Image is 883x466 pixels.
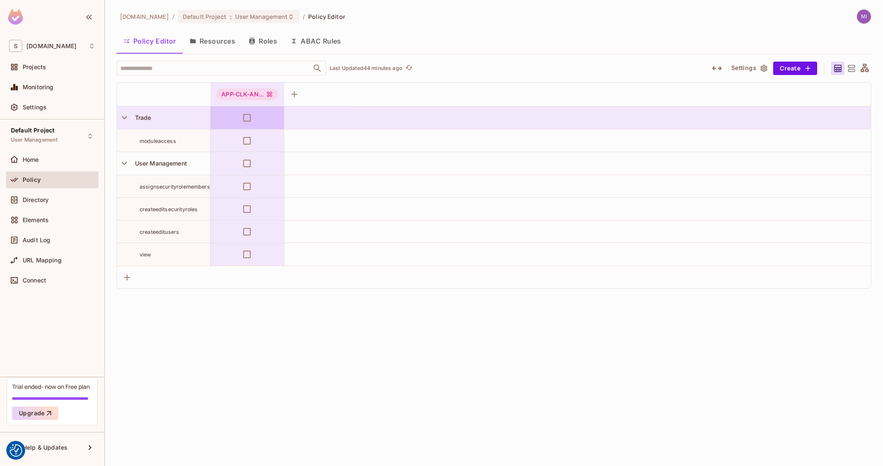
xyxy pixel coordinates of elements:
button: Open [312,62,323,74]
button: Consent Preferences [10,444,22,457]
span: Trade [132,114,151,121]
img: michal.wojcik@testshipping.com [857,10,871,23]
span: User Management [132,160,187,167]
button: Settings [728,62,770,75]
span: S [9,40,22,52]
button: refresh [404,63,414,73]
span: Click to refresh data [403,63,414,73]
p: Last Updated 44 minutes ago [330,65,403,72]
span: refresh [405,64,413,72]
span: APP-CLK-ANALYTICS-CRUDEOIL [216,88,278,100]
span: Connect [23,277,46,284]
button: Create [773,62,817,75]
span: Elements [23,217,49,223]
span: User Management [11,137,57,143]
img: Revisit consent button [10,444,22,457]
button: Resources [183,31,242,52]
button: ABAC Rules [284,31,348,52]
span: Directory [23,197,49,203]
span: Audit Log [23,237,50,243]
li: / [303,13,305,21]
span: Default Project [183,13,226,21]
span: Home [23,156,39,163]
span: view [140,251,151,258]
span: assignsecurityrolemembers [140,184,210,190]
img: SReyMgAAAABJRU5ErkJggg== [8,9,23,25]
button: Policy Editor [117,31,183,52]
span: : [229,13,232,20]
span: Monitoring [23,84,54,91]
span: moduleaccess [140,138,176,144]
button: Roles [242,31,284,52]
span: Settings [23,104,47,111]
span: createeditusers [140,229,179,235]
div: APP-CLK-AN... [216,88,278,100]
button: Upgrade [12,406,58,420]
span: User Management [235,13,288,21]
span: Workspace: sea.live [26,43,76,49]
span: Help & Updates [23,444,68,451]
span: URL Mapping [23,257,62,264]
div: Trial ended- now on Free plan [12,383,90,391]
span: Policy [23,176,41,183]
span: Projects [23,64,46,70]
li: / [172,13,174,21]
span: Default Project [11,127,55,134]
span: the active workspace [120,13,169,21]
span: Policy Editor [308,13,345,21]
span: createeditsecurityroles [140,206,197,212]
